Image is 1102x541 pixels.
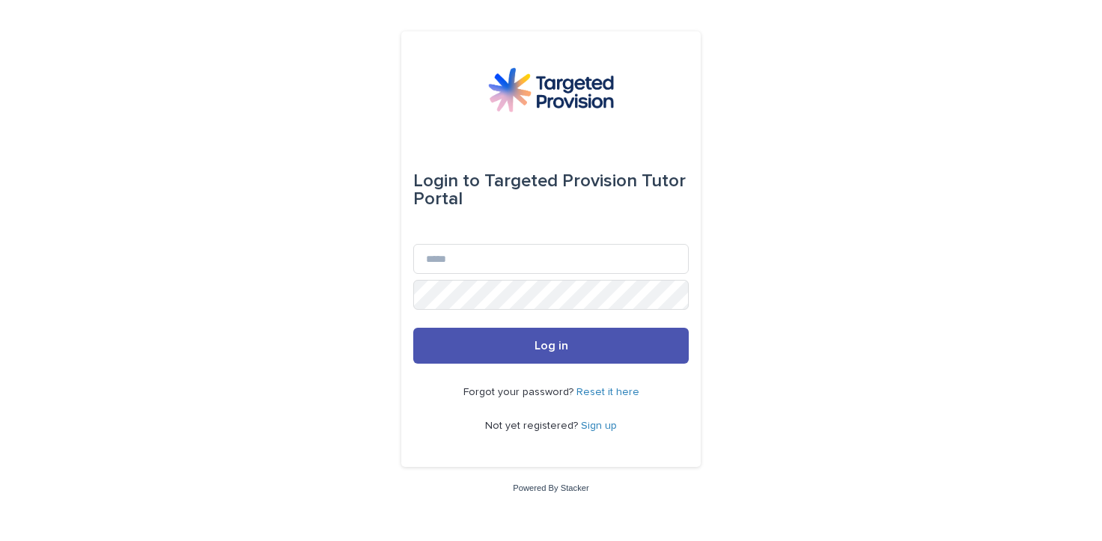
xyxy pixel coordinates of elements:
span: Not yet registered? [485,421,581,431]
div: Targeted Provision Tutor Portal [413,160,689,220]
a: Reset it here [576,387,639,397]
span: Login to [413,172,480,190]
button: Log in [413,328,689,364]
span: Forgot your password? [463,387,576,397]
a: Sign up [581,421,617,431]
a: Powered By Stacker [513,483,588,492]
img: M5nRWzHhSzIhMunXDL62 [488,67,614,112]
span: Log in [535,340,568,352]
